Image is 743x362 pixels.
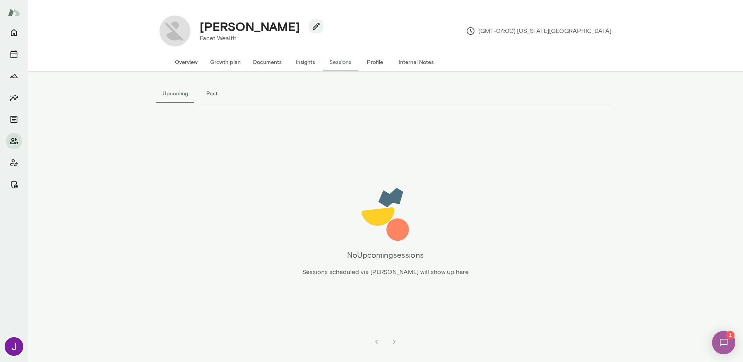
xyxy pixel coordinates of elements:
img: Mento [8,5,20,20]
button: Manage [6,177,22,192]
button: Growth plan [204,53,247,71]
img: Lizzy Russell [159,16,190,47]
button: Internal Notes [392,53,440,71]
button: Overview [169,53,204,71]
button: Documents [6,112,22,127]
button: Sessions [323,53,358,71]
button: Growth Plan [6,68,22,84]
button: Insights [6,90,22,105]
img: Jocelyn Grodin [5,337,23,356]
button: Past [194,84,229,103]
button: Home [6,25,22,40]
p: Sessions scheduled via [PERSON_NAME] will show up here [302,267,469,277]
button: Members [6,133,22,149]
button: Documents [247,53,288,71]
div: basic tabs example [156,84,615,103]
button: Insights [288,53,323,71]
button: Upcoming [156,84,194,103]
button: Profile [358,53,392,71]
button: Client app [6,155,22,171]
p: Facet Wealth [200,34,317,43]
h6: No Upcoming sessions [347,249,424,261]
div: pagination [156,328,615,350]
nav: pagination navigation [368,334,403,350]
button: Sessions [6,47,22,62]
p: (GMT-04:00) [US_STATE][GEOGRAPHIC_DATA] [466,26,611,36]
h4: [PERSON_NAME] [200,19,300,34]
